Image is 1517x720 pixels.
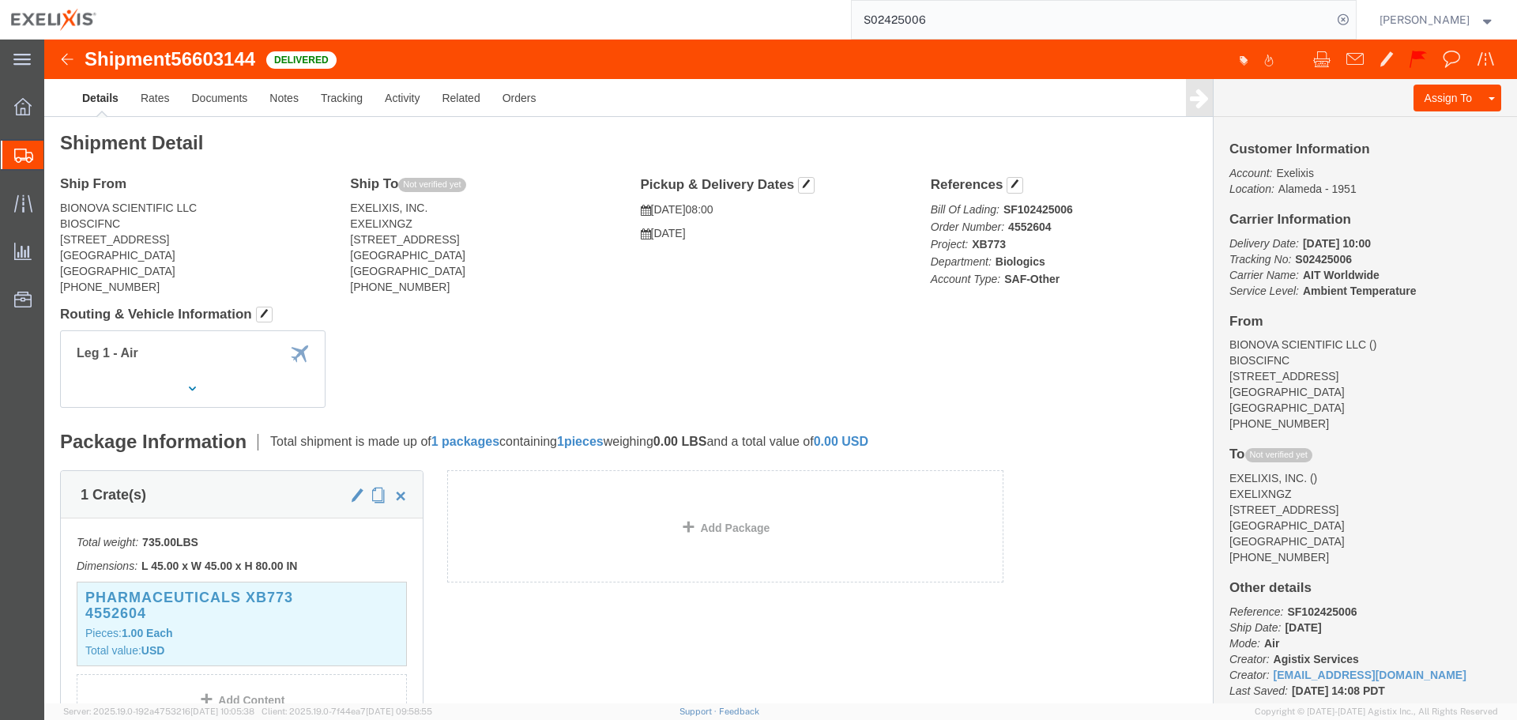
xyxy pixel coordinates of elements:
span: Client: 2025.19.0-7f44ea7 [262,707,432,716]
iframe: FS Legacy Container [44,40,1517,703]
span: [DATE] 10:05:38 [190,707,254,716]
span: Server: 2025.19.0-192a4753216 [63,707,254,716]
span: Copyright © [DATE]-[DATE] Agistix Inc., All Rights Reserved [1255,705,1498,718]
input: Search for shipment number, reference number [852,1,1332,39]
img: logo [11,8,96,32]
span: Fred Eisenman [1380,11,1470,28]
span: [DATE] 09:58:55 [366,707,432,716]
a: Feedback [719,707,759,716]
button: [PERSON_NAME] [1379,10,1496,29]
a: Support [679,707,719,716]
